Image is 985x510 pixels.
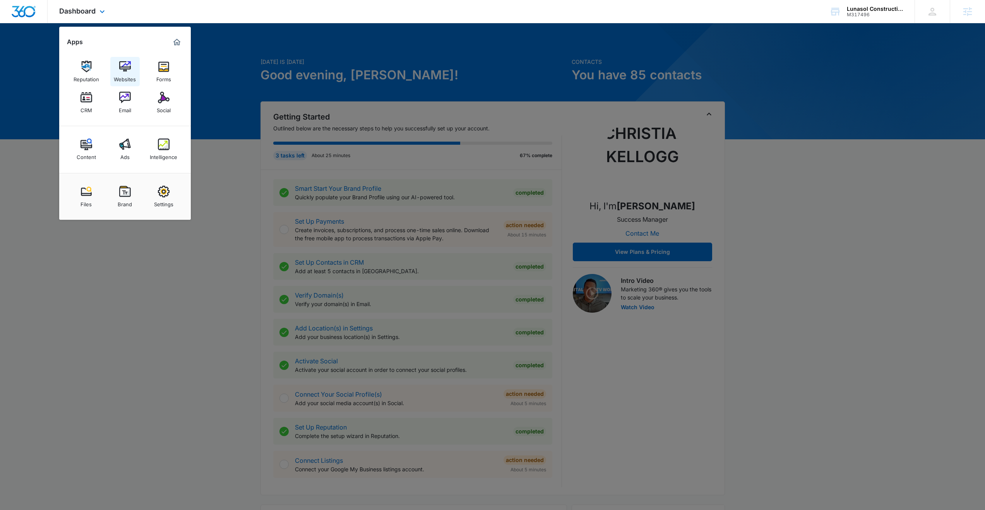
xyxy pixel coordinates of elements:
a: Social [149,88,178,117]
a: Reputation [72,57,101,86]
div: Content [77,150,96,160]
div: Email [119,103,131,113]
div: Files [81,197,92,207]
div: Reputation [74,72,99,82]
a: Email [110,88,140,117]
a: Brand [110,182,140,211]
a: Files [72,182,101,211]
div: Settings [154,197,173,207]
div: Brand [118,197,132,207]
div: Websites [114,72,136,82]
h2: Apps [67,38,83,46]
div: CRM [81,103,92,113]
a: CRM [72,88,101,117]
a: Forms [149,57,178,86]
a: Websites [110,57,140,86]
a: Content [72,135,101,164]
div: account name [847,6,903,12]
div: Intelligence [150,150,177,160]
span: Dashboard [59,7,96,15]
div: Forms [156,72,171,82]
div: Social [157,103,171,113]
div: Ads [120,150,130,160]
a: Marketing 360® Dashboard [171,36,183,48]
a: Intelligence [149,135,178,164]
a: Ads [110,135,140,164]
a: Settings [149,182,178,211]
div: account id [847,12,903,17]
